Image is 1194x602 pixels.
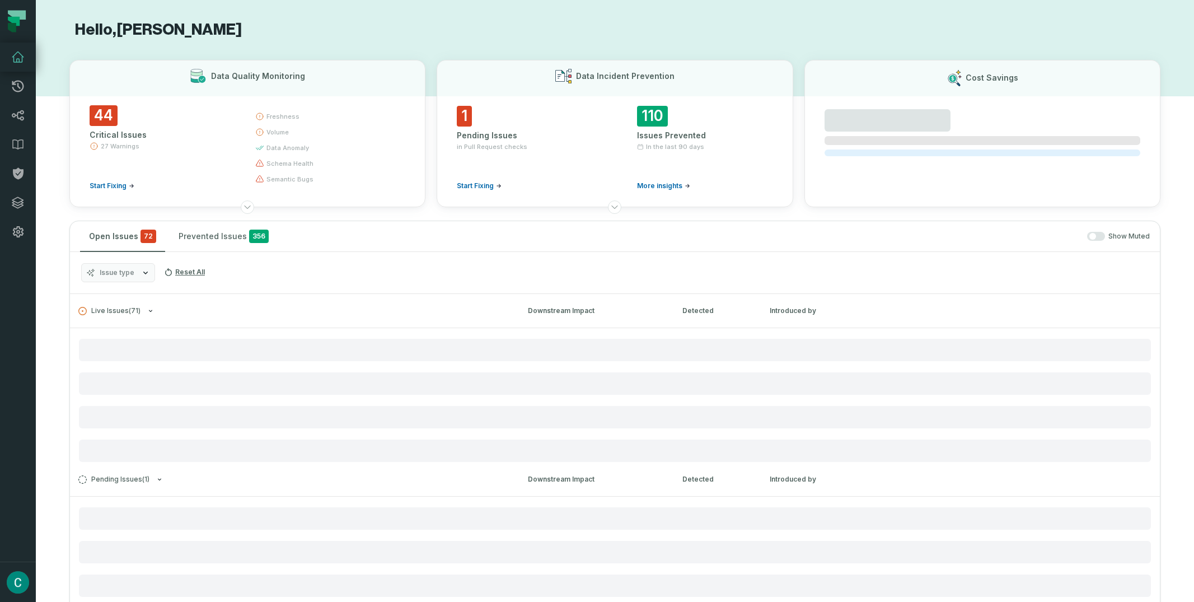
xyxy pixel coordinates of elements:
button: Reset All [160,263,209,281]
span: critical issues and errors combined [141,230,156,243]
span: in Pull Request checks [457,142,527,151]
span: 27 Warnings [101,142,139,151]
span: 44 [90,105,118,126]
a: Start Fixing [457,181,502,190]
div: Critical Issues [90,129,235,141]
div: Downstream Impact [528,306,662,316]
h1: Hello, [PERSON_NAME] [69,20,1160,40]
button: Pending Issues(1) [78,475,508,484]
h3: Data Incident Prevention [576,71,675,82]
div: Issues Prevented [637,130,772,141]
span: volume [266,128,289,137]
span: 1 [457,106,472,127]
div: Introduced by [770,474,870,484]
span: 110 [637,106,668,127]
span: Live Issues ( 71 ) [78,307,141,315]
div: Detected [682,306,750,316]
span: More insights [637,181,682,190]
span: schema health [266,159,313,168]
button: Data Quality Monitoring44Critical Issues27 WarningsStart Fixingfreshnessvolumedata anomalyschema ... [69,60,425,207]
button: Live Issues(71) [78,307,508,315]
h3: Data Quality Monitoring [211,71,305,82]
div: Downstream Impact [528,474,662,484]
span: freshness [266,112,299,121]
button: Cost Savings [804,60,1160,207]
span: semantic bugs [266,175,313,184]
div: Detected [682,474,750,484]
a: Start Fixing [90,181,134,190]
h3: Cost Savings [966,72,1018,83]
button: Prevented Issues [170,221,278,251]
span: Pending Issues ( 1 ) [78,475,149,484]
button: Issue type [81,263,155,282]
div: Live Issues(71) [70,328,1160,462]
button: Data Incident Prevention1Pending Issuesin Pull Request checksStart Fixing110Issues PreventedIn th... [437,60,793,207]
a: More insights [637,181,690,190]
div: Show Muted [282,232,1150,241]
span: 356 [249,230,269,243]
span: Start Fixing [90,181,127,190]
span: data anomaly [266,143,309,152]
div: Introduced by [770,306,870,316]
span: In the last 90 days [646,142,704,151]
span: Start Fixing [457,181,494,190]
button: Open Issues [80,221,165,251]
span: Issue type [100,268,134,277]
div: Pending Issues [457,130,592,141]
img: avatar of Cristian Gomez [7,571,29,594]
